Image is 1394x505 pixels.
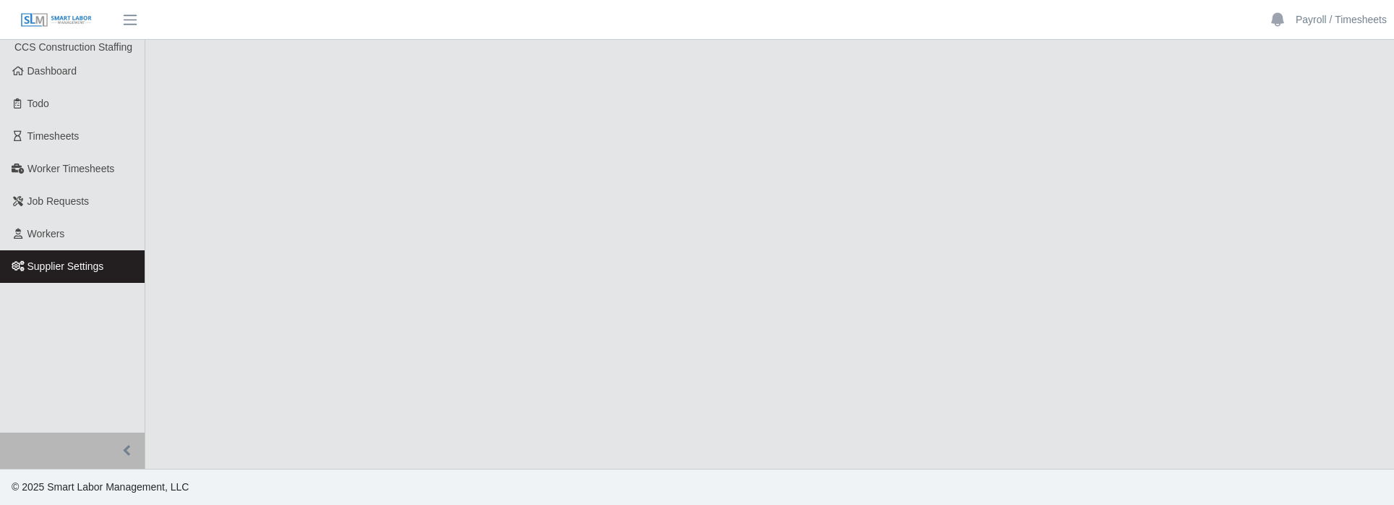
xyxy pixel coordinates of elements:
[14,41,132,53] span: CCS Construction Staffing
[27,98,49,109] span: Todo
[12,481,189,493] span: © 2025 Smart Labor Management, LLC
[20,12,93,28] img: SLM Logo
[27,260,104,272] span: Supplier Settings
[27,195,90,207] span: Job Requests
[27,65,77,77] span: Dashboard
[27,228,65,239] span: Workers
[27,130,80,142] span: Timesheets
[1296,12,1387,27] a: Payroll / Timesheets
[27,163,114,174] span: Worker Timesheets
